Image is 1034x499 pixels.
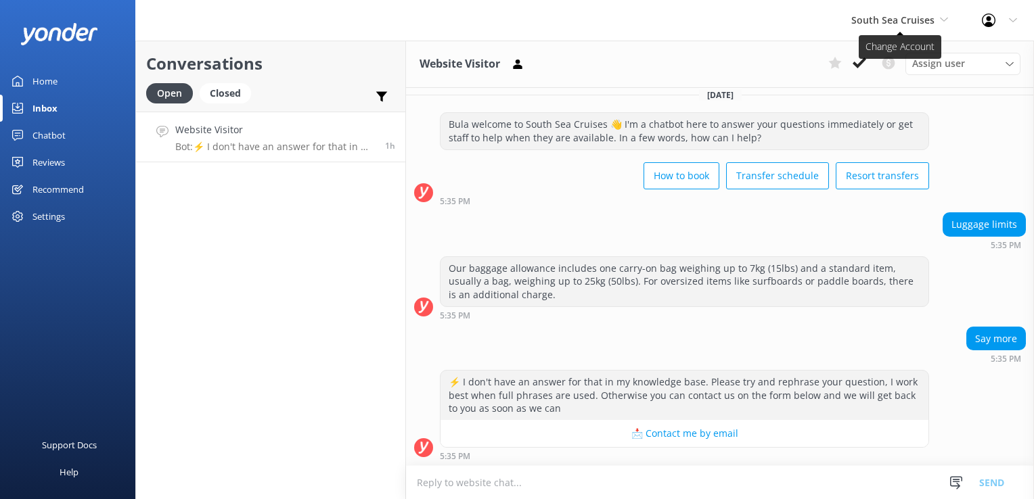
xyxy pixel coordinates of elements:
div: Open [146,83,193,103]
h3: Website Visitor [420,55,500,73]
div: Our baggage allowance includes one carry-on bag weighing up to 7kg (15lbs) and a standard item, u... [441,257,928,306]
div: Reviews [32,149,65,176]
div: Home [32,68,58,95]
div: Help [60,458,78,485]
div: Closed [200,83,251,103]
div: ⚡ I don't have an answer for that in my knowledge base. Please try and rephrase your question, I ... [441,371,928,420]
div: Sep 18 2025 05:35pm (UTC +12:00) Pacific/Auckland [440,196,929,206]
span: Assign user [912,56,965,71]
button: How to book [644,162,719,189]
span: Sep 18 2025 05:35pm (UTC +12:00) Pacific/Auckland [385,140,395,151]
div: Sep 18 2025 05:35pm (UTC +12:00) Pacific/Auckland [966,354,1026,363]
a: Website VisitorBot:⚡ I don't have an answer for that in my knowledge base. Please try and rephras... [136,112,405,162]
h2: Conversations [146,51,395,76]
div: Bula welcome to South Sea Cruises 👋 I'm a chatbot here to answer your questions immediately or ge... [441,113,928,149]
strong: 5:35 PM [440,312,470,320]
strong: 5:35 PM [991,241,1021,249]
div: Sep 18 2025 05:35pm (UTC +12:00) Pacific/Auckland [440,451,929,460]
div: Say more [967,327,1025,350]
div: Inbox [32,95,58,122]
img: yonder-white-logo.png [20,23,98,45]
div: Sep 18 2025 05:35pm (UTC +12:00) Pacific/Auckland [440,310,929,320]
div: Recommend [32,176,84,203]
strong: 5:35 PM [440,197,470,206]
div: Assign User [905,53,1020,74]
button: Resort transfers [836,162,929,189]
div: Luggage limits [943,213,1025,236]
div: Chatbot [32,122,66,149]
div: Support Docs [42,431,97,458]
button: Transfer schedule [726,162,829,189]
div: Sep 18 2025 05:35pm (UTC +12:00) Pacific/Auckland [943,240,1026,249]
div: Settings [32,203,65,230]
p: Bot: ⚡ I don't have an answer for that in my knowledge base. Please try and rephrase your questio... [175,141,375,153]
a: Closed [200,85,258,100]
span: [DATE] [699,89,742,101]
span: South Sea Cruises [851,14,935,26]
button: 📩 Contact me by email [441,420,928,447]
h4: Website Visitor [175,122,375,137]
strong: 5:35 PM [991,355,1021,363]
a: Open [146,85,200,100]
strong: 5:35 PM [440,452,470,460]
